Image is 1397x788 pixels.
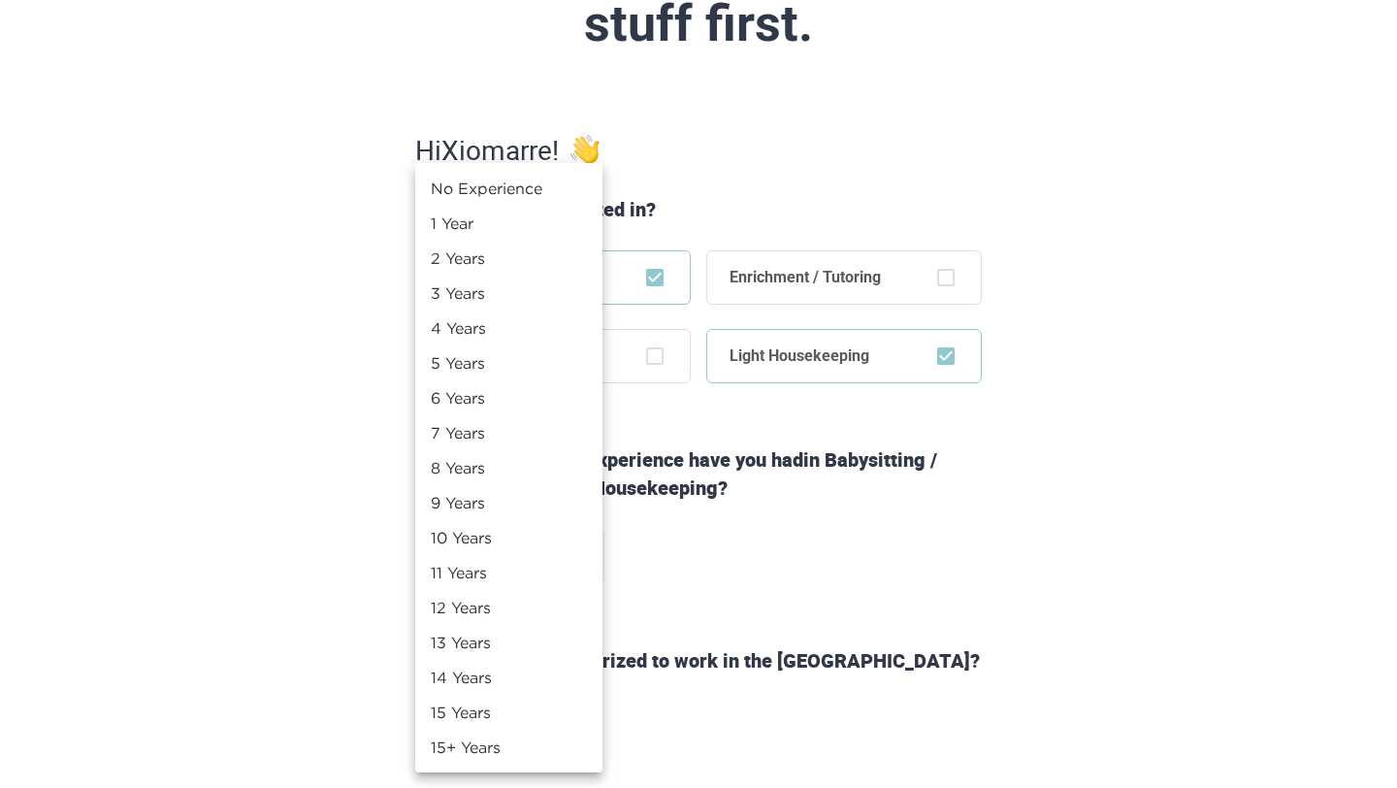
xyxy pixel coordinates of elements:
li: 12 Years [415,590,602,625]
li: 1 Year [415,206,602,241]
li: 9 Years [415,485,602,520]
li: 6 Years [415,380,602,415]
li: 14 Years [415,660,602,695]
li: No Experience [415,171,602,206]
li: 15+ Years [415,730,602,765]
li: 8 Years [415,450,602,485]
li: 5 Years [415,345,602,380]
li: 2 Years [415,241,602,276]
li: 7 Years [415,415,602,450]
li: 10 Years [415,520,602,555]
li: 4 Years [415,311,602,345]
li: 11 Years [415,555,602,590]
li: 13 Years [415,625,602,660]
li: 15 Years [415,695,602,730]
li: 3 Years [415,276,602,311]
